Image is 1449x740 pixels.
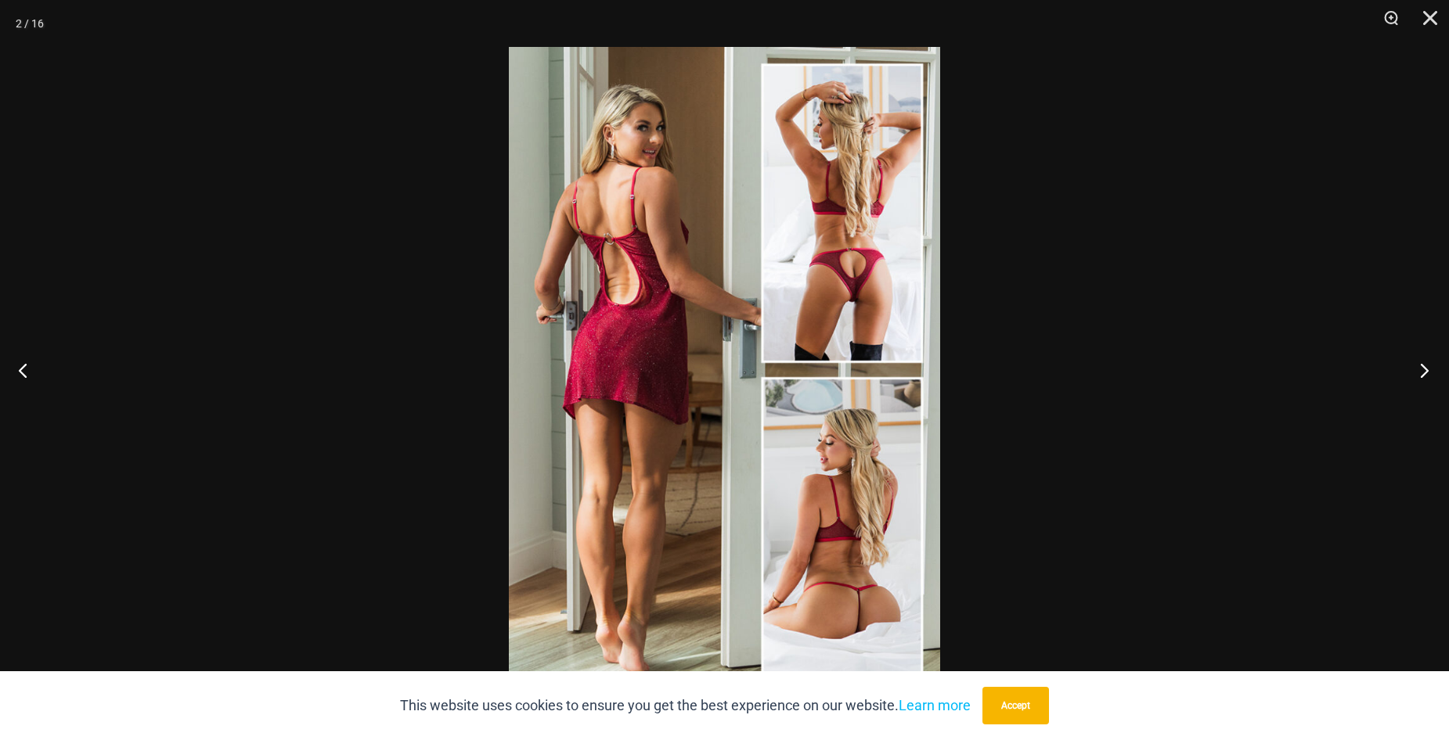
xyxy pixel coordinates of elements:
button: Accept [982,687,1049,724]
a: Learn more [899,697,971,713]
button: Next [1390,331,1449,409]
div: 2 / 16 [16,12,44,35]
p: This website uses cookies to ensure you get the best experience on our website. [400,694,971,717]
img: Guilty Pleasures Red Collection Pack B [509,47,940,693]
